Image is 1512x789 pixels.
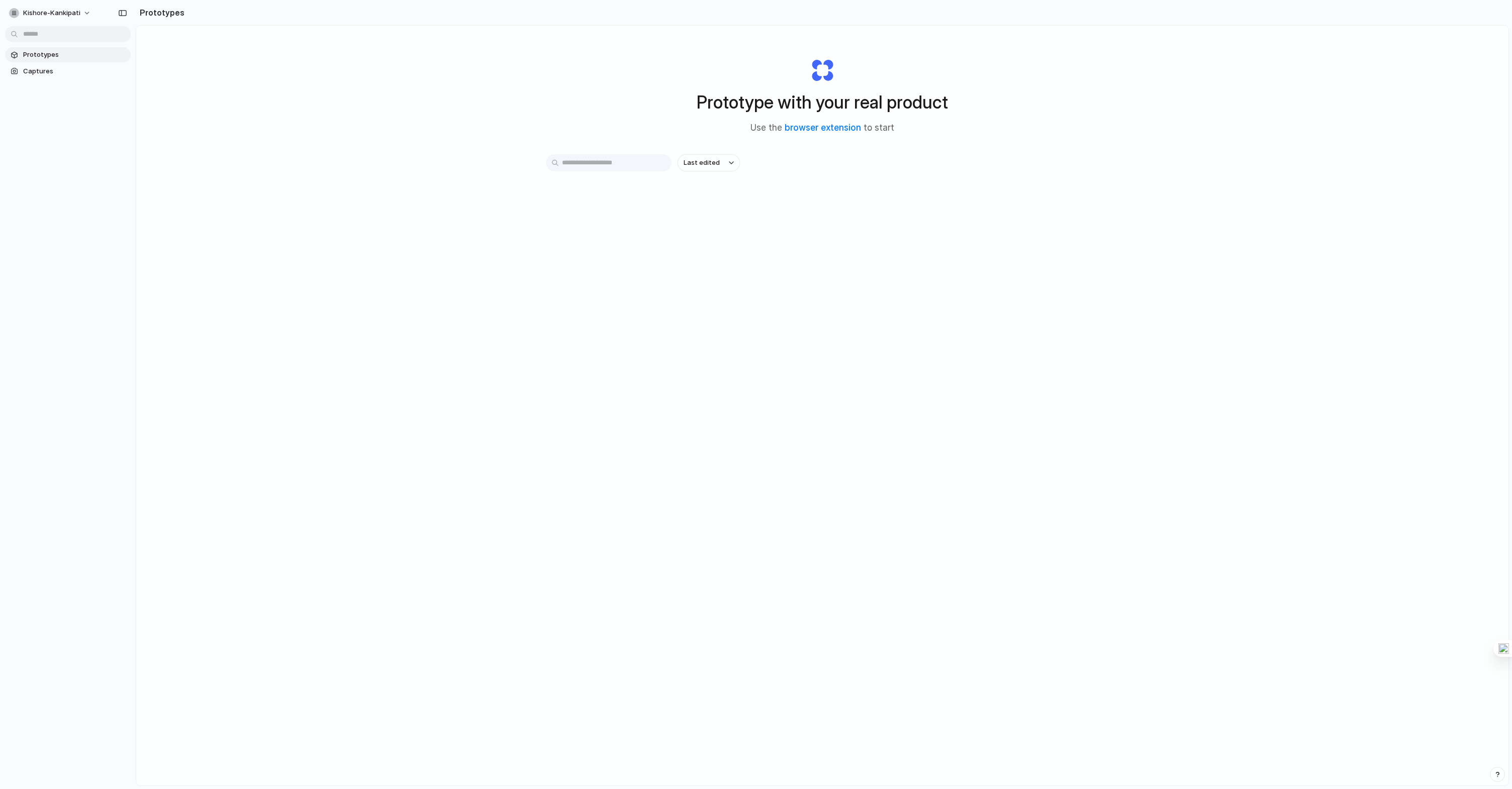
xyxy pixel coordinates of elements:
[23,50,127,60] span: Prototypes
[23,8,80,18] span: kishore-kankipati
[23,66,127,76] span: Captures
[5,47,131,62] a: Prototypes
[5,5,96,21] button: kishore-kankipati
[697,89,948,116] h1: Prototype with your real product
[785,123,861,133] a: browser extension
[750,122,894,135] span: Use the to start
[5,64,131,79] a: Captures
[684,158,720,168] span: Last edited
[678,154,740,171] button: Last edited
[136,7,184,19] h2: Prototypes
